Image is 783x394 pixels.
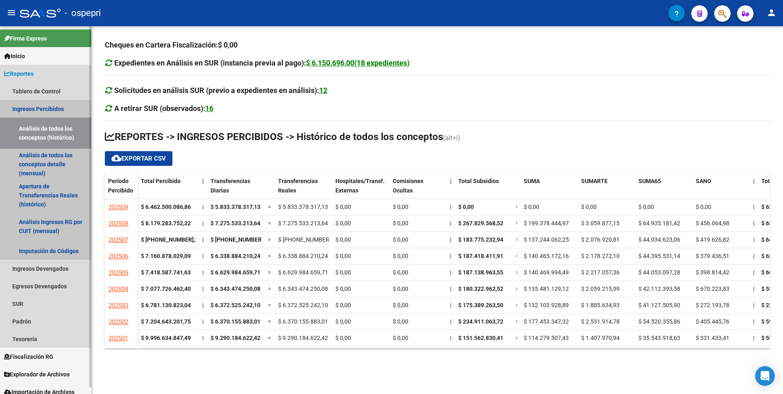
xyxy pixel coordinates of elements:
[109,302,128,309] span: 202503
[109,253,128,260] span: 202506
[393,204,408,210] span: $ 0,00
[696,318,729,325] span: $ 405.445,76
[638,318,680,325] span: $ 54.520.355,86
[278,236,339,243] span: $ [PHONE_NUMBER],75
[581,335,620,341] span: $ 1.407.970,94
[141,204,191,210] strong: $ 6.462.500.086,86
[524,204,539,210] span: $ 0,00
[450,269,451,276] span: |
[450,253,451,259] span: |
[581,318,620,325] span: $ 2.531.914,78
[202,318,204,325] span: |
[105,131,443,143] span: REPORTES -> INGRESOS PERCIBIDOS -> Histórico de todos los conceptos
[516,204,519,210] span: =
[4,34,47,43] span: Firma Express
[450,335,451,341] span: |
[516,302,519,308] span: =
[141,285,191,292] strong: $ 7.077.726.462,40
[278,335,328,341] span: $ 9.290.184.622,42
[306,57,410,69] div: $ 6.150.696,00(18 expedientes)
[753,236,754,243] span: |
[393,318,408,325] span: $ 0,00
[516,220,519,226] span: =
[141,318,191,325] strong: $ 7.204.643.201,75
[753,285,754,292] span: |
[443,134,460,142] span: (alt+i)
[393,269,408,276] span: $ 0,00
[268,253,271,259] span: =
[581,302,620,308] span: $ 1.885.634,93
[210,220,260,226] span: $ 7.275.533.213,64
[335,285,351,292] span: $ 0,00
[638,253,680,259] span: $ 44.395.531,14
[581,178,608,184] span: SUMARTE
[581,220,620,226] span: $ 3.059.877,15
[458,236,503,243] span: $ 183.775.232,94
[393,335,408,341] span: $ 0,00
[111,155,166,162] span: Exportar CSV
[114,59,410,67] strong: Expedientes en Análisis en SUR (instancia previa al pago):
[524,253,569,259] span: $ 140.465.172,16
[696,236,729,243] span: $ 419.626,82
[278,204,328,210] span: $ 5.833.378.317,13
[581,269,620,276] span: $ 2.217.057,36
[450,302,451,308] span: |
[458,318,503,325] span: $ 234.911.063,72
[458,302,503,308] span: $ 175.389.263,50
[638,302,680,308] span: $ 41.127.505,90
[753,318,754,325] span: |
[638,285,680,292] span: $ 42.112.393,58
[458,204,474,210] span: $ 0,00
[393,253,408,259] span: $ 0,00
[335,269,351,276] span: $ 0,00
[524,318,569,325] span: $ 177.453.347,32
[275,172,332,207] datatable-header-cell: Transferencias Reales
[753,253,754,259] span: |
[210,318,260,325] span: $ 6.370.155.883,01
[458,220,503,226] span: $ 267.829.568,52
[207,172,265,207] datatable-header-cell: Transferencias Diarias
[210,204,260,210] span: $ 5.833.378.317,13
[524,236,569,243] span: $ 137.244.062,25
[199,172,207,207] datatable-header-cell: |
[332,172,389,207] datatable-header-cell: Hospitales/Transf. Externas
[335,178,385,194] span: Hospitales/Transf. Externas
[750,172,758,207] datatable-header-cell: |
[638,204,654,210] span: $ 0,00
[524,269,569,276] span: $ 140.469.994,49
[202,236,204,243] span: |
[4,69,34,78] span: Reportes
[524,335,569,341] span: $ 114.279.507,43
[105,151,172,166] button: Exportar CSV
[696,269,729,276] span: $ 398.814,42
[105,172,138,207] datatable-header-cell: Período Percibido
[278,302,328,308] span: $ 6.372.525.242,10
[578,172,635,207] datatable-header-cell: SUMARTE
[696,335,729,341] span: $ 331.433,41
[753,302,754,308] span: |
[141,269,191,276] strong: $ 7.418.587.741,63
[767,8,776,18] mat-icon: person
[202,302,204,308] span: |
[524,302,569,308] span: $ 132.103.928,89
[278,318,328,325] span: $ 6.370.155.883,01
[458,285,503,292] span: $ 180.322.962,52
[638,335,680,341] span: $ 35.543.918,63
[218,39,238,51] div: $ 0,00
[458,253,503,259] span: $ 187.418.411,91
[516,318,519,325] span: =
[753,178,755,184] span: |
[111,153,121,163] mat-icon: cloud_download
[202,253,204,259] span: |
[108,178,133,194] span: Período Percibido
[109,318,128,326] span: 202502
[516,269,519,276] span: =
[638,236,680,243] span: $ 44.034.623,06
[753,335,754,341] span: |
[581,204,597,210] span: $ 0,00
[458,178,499,184] span: Total Subsidios
[696,285,729,292] span: $ 670.223,83
[393,236,408,243] span: $ 0,00
[141,236,201,243] strong: $ [PHONE_NUMBER],23
[109,204,128,211] span: 202509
